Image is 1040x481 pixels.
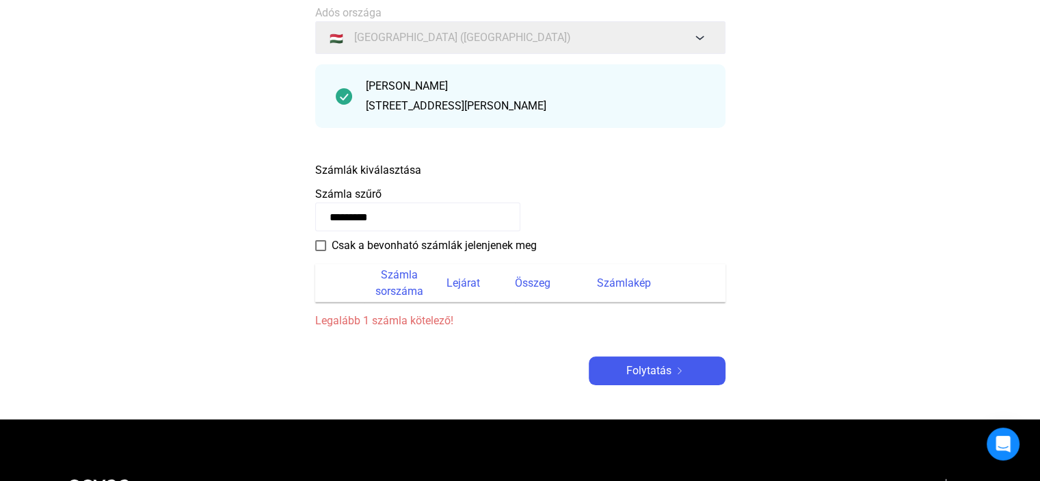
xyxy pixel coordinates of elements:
[446,276,480,289] font: Lejárat
[375,268,423,298] font: Számla sorszáma
[515,275,597,291] div: Összeg
[330,32,343,45] font: 🇭🇺
[315,21,725,54] button: 🇭🇺[GEOGRAPHIC_DATA] ([GEOGRAPHIC_DATA])
[626,364,671,377] font: Folytatás
[446,275,515,291] div: Lejárat
[515,276,550,289] font: Összeg
[364,267,446,300] div: Számla sorszáma
[589,356,725,385] button: Folytatásjobbra nyíl-fehér
[597,276,651,289] font: Számlakép
[671,367,688,374] img: jobbra nyíl-fehér
[987,428,1019,460] div: Intercom Messenger megnyitása
[332,239,537,252] font: Csak a bevonható számlák jelenjenek meg
[366,99,546,112] font: [STREET_ADDRESS][PERSON_NAME]
[315,187,382,200] font: Számla szűrő
[315,164,421,177] font: Számlák kiválasztása
[336,88,352,105] img: pipa-sötétebb-zöld-kör
[366,79,448,92] font: [PERSON_NAME]
[597,275,709,291] div: Számlakép
[315,314,453,327] font: Legalább 1 számla kötelező!
[315,6,382,19] font: Adós országa
[354,31,571,44] font: [GEOGRAPHIC_DATA] ([GEOGRAPHIC_DATA])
